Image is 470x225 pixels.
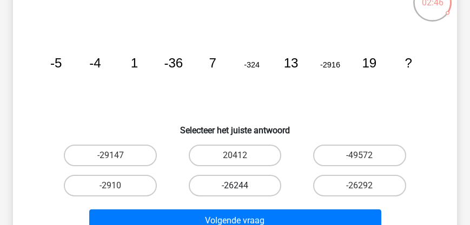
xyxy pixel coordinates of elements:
label: -26292 [313,175,406,196]
tspan: -2916 [321,61,341,70]
tspan: -324 [244,61,260,70]
tspan: 1 [131,56,138,71]
label: 20412 [189,145,281,166]
h6: Selecteer het juiste antwoord [30,117,440,135]
tspan: -4 [89,56,101,71]
tspan: 13 [284,56,299,71]
tspan: ? [406,56,413,71]
tspan: -36 [164,56,183,71]
label: -29147 [64,145,156,166]
tspan: 7 [209,56,216,71]
label: -2910 [64,175,156,196]
tspan: 19 [362,56,377,71]
label: -26244 [189,175,281,196]
tspan: -5 [50,56,62,71]
label: -49572 [313,145,406,166]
